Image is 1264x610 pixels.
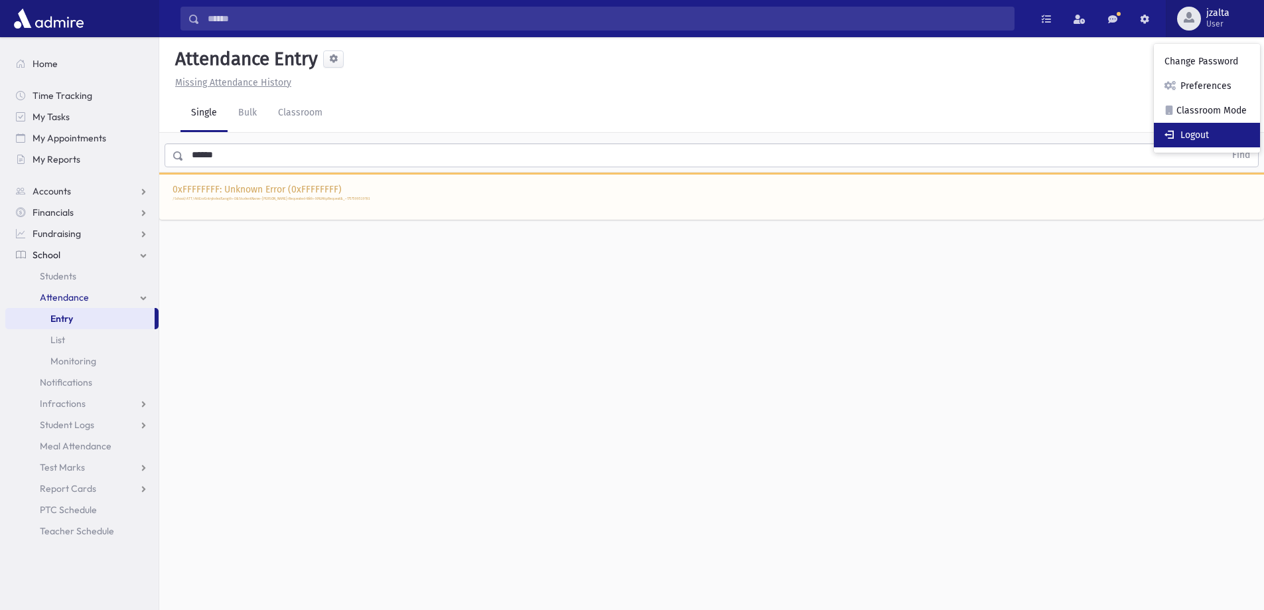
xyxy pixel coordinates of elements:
[1224,144,1258,167] button: Find
[180,95,228,132] a: Single
[5,520,159,542] a: Teacher Schedule
[200,7,1014,31] input: Search
[159,173,1264,220] div: 0xFFFFFFFF: Unknown Error (0xFFFFFFFF)
[5,457,159,478] a: Test Marks
[40,504,97,516] span: PTC Schedule
[5,350,159,372] a: Monitoring
[5,223,159,244] a: Fundraising
[175,77,291,88] u: Missing Attendance History
[33,228,81,240] span: Fundraising
[228,95,267,132] a: Bulk
[33,132,106,144] span: My Appointments
[173,196,1251,202] p: /School/ATT/AttEnrEntryIndex?Length=0&StudentName=[PERSON_NAME]-Requested-With=XMLHttpRequest&_=1...
[33,185,71,197] span: Accounts
[33,90,92,102] span: Time Tracking
[40,483,96,495] span: Report Cards
[33,206,74,218] span: Financials
[1154,49,1260,74] a: Change Password
[40,440,111,452] span: Meal Attendance
[5,308,155,329] a: Entry
[50,355,96,367] span: Monitoring
[1206,8,1229,19] span: jzalta
[1154,98,1260,123] a: Classroom Mode
[170,77,291,88] a: Missing Attendance History
[33,58,58,70] span: Home
[5,149,159,170] a: My Reports
[50,334,65,346] span: List
[5,266,159,287] a: Students
[5,435,159,457] a: Meal Attendance
[5,127,159,149] a: My Appointments
[5,244,159,266] a: School
[5,287,159,308] a: Attendance
[11,5,87,32] img: AdmirePro
[1206,19,1229,29] span: User
[5,499,159,520] a: PTC Schedule
[40,419,94,431] span: Student Logs
[5,106,159,127] a: My Tasks
[267,95,333,132] a: Classroom
[170,48,318,70] h5: Attendance Entry
[33,153,80,165] span: My Reports
[40,461,85,473] span: Test Marks
[40,376,92,388] span: Notifications
[5,329,159,350] a: List
[5,85,159,106] a: Time Tracking
[40,398,86,410] span: Infractions
[50,313,73,325] span: Entry
[1154,74,1260,98] a: Preferences
[1154,123,1260,147] a: Logout
[5,202,159,223] a: Financials
[5,393,159,414] a: Infractions
[33,249,60,261] span: School
[5,414,159,435] a: Student Logs
[5,372,159,393] a: Notifications
[40,291,89,303] span: Attendance
[5,478,159,499] a: Report Cards
[40,270,76,282] span: Students
[33,111,70,123] span: My Tasks
[5,53,159,74] a: Home
[40,525,114,537] span: Teacher Schedule
[5,181,159,202] a: Accounts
